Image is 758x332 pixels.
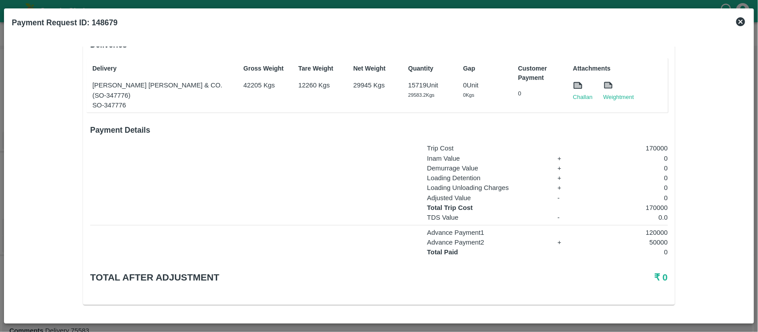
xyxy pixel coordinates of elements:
[518,90,563,98] p: 0
[558,173,578,183] p: +
[408,80,452,90] p: 15719 Unit
[573,93,592,102] a: Challan
[353,80,398,90] p: 29945 Kgs
[573,64,665,73] p: Attachments
[298,64,343,73] p: Tare Weight
[587,154,668,163] p: 0
[353,64,398,73] p: Net Weight
[92,64,233,73] p: Delivery
[587,163,668,173] p: 0
[92,80,233,100] p: [PERSON_NAME] [PERSON_NAME] & CO. (SO-347776)
[427,143,548,153] p: Trip Cost
[558,237,578,247] p: +
[427,237,548,247] p: Advance Payment 2
[427,204,473,211] strong: Total Trip Cost
[427,193,548,203] p: Adjusted Value
[463,64,508,73] p: Gap
[427,183,548,193] p: Loading Unloading Charges
[587,183,668,193] p: 0
[587,173,668,183] p: 0
[558,154,578,163] p: +
[12,18,118,27] b: Payment Request ID: 148679
[558,193,578,203] p: -
[587,143,668,153] p: 170000
[587,213,668,222] p: 0.0
[427,163,548,173] p: Demurrage Value
[518,64,563,83] p: Customer Payment
[427,173,548,183] p: Loading Detention
[587,247,668,257] p: 0
[558,183,578,193] p: +
[603,93,634,102] a: Weightment
[558,163,578,173] p: +
[558,213,578,222] p: -
[587,193,668,203] p: 0
[587,228,668,237] p: 120000
[427,213,548,222] p: TDS Value
[92,100,233,110] p: SO-347776
[427,228,548,237] p: Advance Payment 1
[243,64,288,73] p: Gross Weight
[463,80,508,90] p: 0 Unit
[90,124,668,136] h6: Payment Details
[427,154,548,163] p: Inam Value
[408,92,434,98] span: 29583.2 Kgs
[463,92,474,98] span: 0 Kgs
[475,271,668,284] h5: ₹ 0
[587,203,668,213] p: 170000
[408,64,452,73] p: Quantity
[243,80,288,90] p: 42205 Kgs
[298,80,343,90] p: 12260 Kgs
[587,237,668,247] p: 50000
[90,271,475,284] h5: Total after adjustment
[427,249,458,256] strong: Total Paid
